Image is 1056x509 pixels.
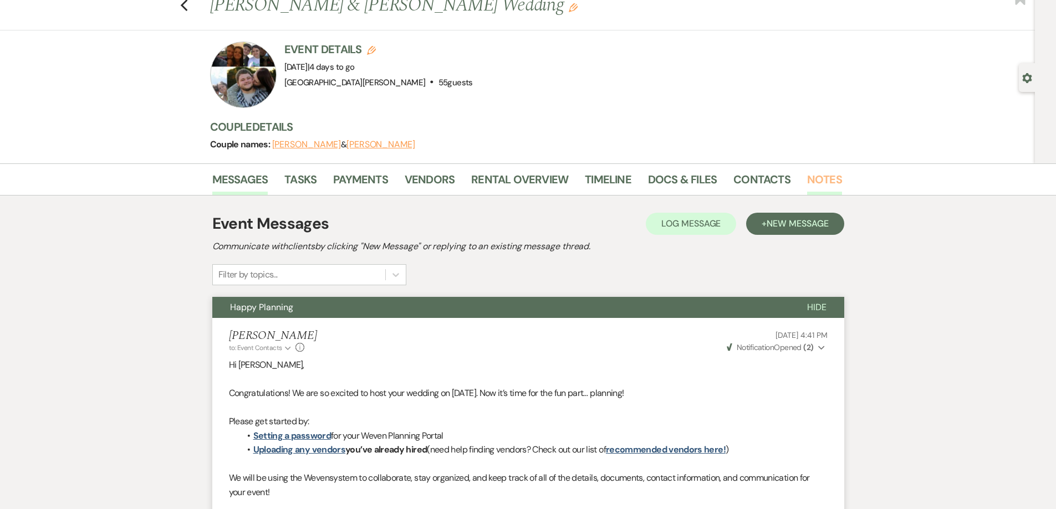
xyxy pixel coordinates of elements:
[229,472,810,498] span: system to collaborate, stay organized, and keep track of all of the details, documents, contact i...
[284,42,473,57] h3: Event Details
[746,213,844,235] button: +New Message
[229,343,293,353] button: to: Event Contacts
[284,77,426,88] span: [GEOGRAPHIC_DATA][PERSON_NAME]
[471,171,568,195] a: Rental Overview
[253,430,331,441] a: Setting a password
[346,140,415,149] button: [PERSON_NAME]
[212,171,268,195] a: Messages
[272,140,341,149] button: [PERSON_NAME]
[212,212,329,235] h1: Event Messages
[229,329,317,343] h5: [PERSON_NAME]
[803,342,813,352] strong: ( 2 )
[309,61,354,73] span: 4 days to go
[648,171,717,195] a: Docs & Files
[212,297,789,318] button: Happy Planning
[807,171,842,195] a: Notes
[230,301,293,313] span: Happy Planning
[427,444,606,455] span: (need help finding vendors? Check out our list of
[737,342,774,352] span: Notification
[1022,72,1032,83] button: Open lead details
[331,430,443,441] span: for your Weven Planning Portal
[229,472,329,484] span: We will be using the Weven
[767,218,828,229] span: New Message
[438,77,473,88] span: 55 guests
[253,444,346,455] a: Uploading any vendors
[606,444,726,455] a: recommended vendors here!
[272,139,415,150] span: &
[585,171,631,195] a: Timeline
[789,297,844,318] button: Hide
[726,444,728,455] span: )
[333,171,388,195] a: Payments
[253,444,427,455] strong: you’ve already hired
[569,2,578,12] button: Edit
[284,61,355,73] span: [DATE]
[733,171,790,195] a: Contacts
[646,213,736,235] button: Log Message
[405,171,455,195] a: Vendors
[776,330,827,340] span: [DATE] 4:41 PM
[218,268,278,281] div: Filter by topics...
[229,415,309,427] span: Please get started by:
[727,342,814,352] span: Opened
[229,343,282,352] span: to: Event Contacts
[308,61,355,73] span: |
[210,138,272,150] span: Couple names:
[725,342,828,353] button: NotificationOpened (2)
[807,301,827,313] span: Hide
[210,119,831,135] h3: Couple Details
[212,240,844,253] h2: Communicate with clients by clicking "New Message" or replying to an existing message thread.
[661,218,721,229] span: Log Message
[229,387,624,399] span: Congratulations! We are so excited to host your wedding on [DATE]. Now it’s time for the fun part...
[284,171,317,195] a: Tasks
[229,359,304,371] span: Hi [PERSON_NAME],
